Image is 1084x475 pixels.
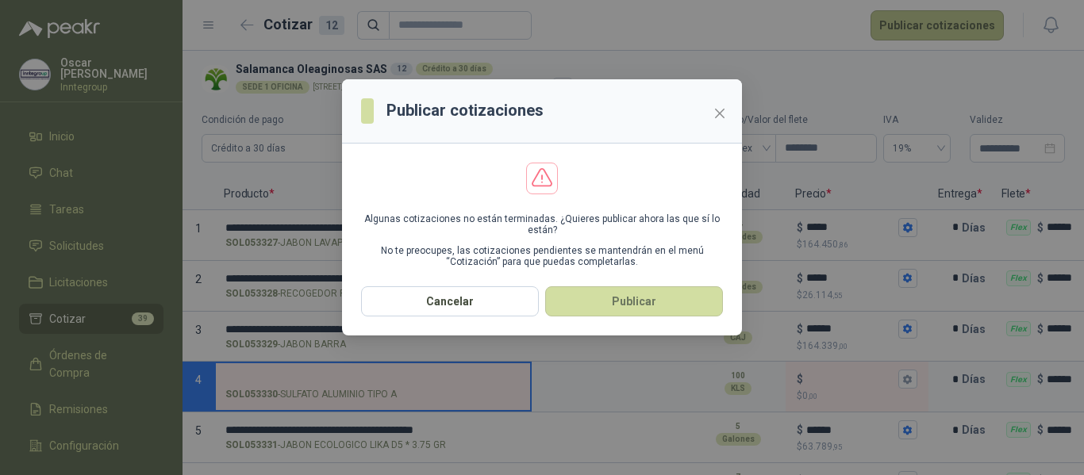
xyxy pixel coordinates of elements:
[361,245,723,267] p: No te preocupes, las cotizaciones pendientes se mantendrán en el menú “Cotización” para que pueda...
[386,98,544,123] h3: Publicar cotizaciones
[361,286,539,316] button: Cancelar
[361,213,723,236] p: Algunas cotizaciones no están terminadas. ¿Quieres publicar ahora las que sí lo están?
[707,101,732,126] button: Close
[713,107,726,120] span: close
[545,286,723,316] button: Publicar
